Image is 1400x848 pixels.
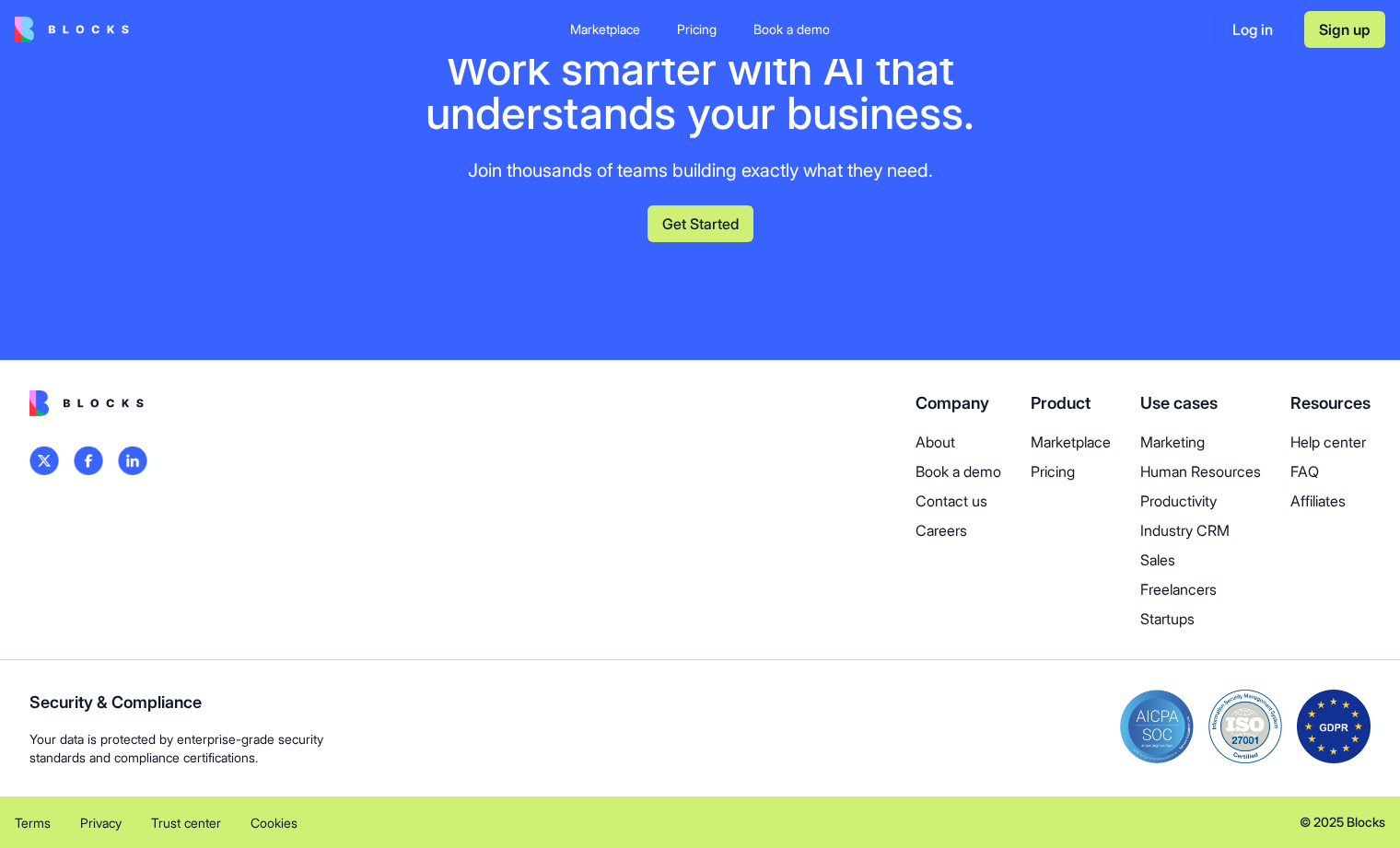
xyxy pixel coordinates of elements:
[1140,490,1261,512] a: Productivity
[570,20,640,39] div: Marketplace
[1140,431,1261,453] a: Marketing
[916,431,1001,453] a: About
[251,811,297,833] a: Cookies
[29,690,323,715] span: Security & Compliance
[677,20,717,39] div: Pricing
[15,17,129,42] img: logo
[391,157,1009,183] div: Join thousands of teams building exactly what they need.
[391,47,1009,135] div: Work smarter with AI that understands your business.
[916,460,1001,482] a: Book a demo
[74,446,103,475] img: logo
[118,446,147,475] img: logo
[739,13,845,46] a: Book a demo
[1031,431,1111,453] a: Marketplace
[29,390,144,416] img: logo
[1304,11,1385,48] button: Sign up
[15,815,51,831] span: Terms
[29,446,59,475] img: logo
[1140,519,1261,541] a: Industry CRM
[1290,460,1371,482] a: FAQ
[916,490,1001,512] a: Contact us
[1297,690,1371,763] img: gdpr
[916,393,989,412] span: Company
[251,815,297,831] span: Cookies
[1140,393,1218,412] span: Use cases
[1140,608,1261,630] a: Startups
[1208,690,1282,763] img: iso-27001
[1290,393,1371,412] span: Resources
[1140,578,1261,600] a: Freelancers
[29,730,323,767] span: Your data is protected by enterprise-grade security standards and compliance certifications.
[151,815,221,831] span: Trust center
[15,811,51,833] a: Terms
[753,20,830,39] div: Book a demo
[662,13,731,46] a: Pricing
[1140,460,1261,482] a: Human Resources
[80,815,122,831] span: Privacy
[916,519,1001,541] a: Careers
[1290,490,1371,512] a: Affiliates
[1300,813,1385,831] span: © 2025 Blocks
[1290,431,1371,453] a: Help center
[647,205,753,242] button: Get Started
[151,811,221,833] a: Trust center
[1140,549,1261,571] a: Sales
[1031,460,1111,482] a: Pricing
[1031,393,1091,412] span: Product
[1120,690,1194,763] img: soc2
[1216,11,1289,48] button: Log in
[555,13,655,46] a: Marketplace
[80,811,122,833] a: Privacy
